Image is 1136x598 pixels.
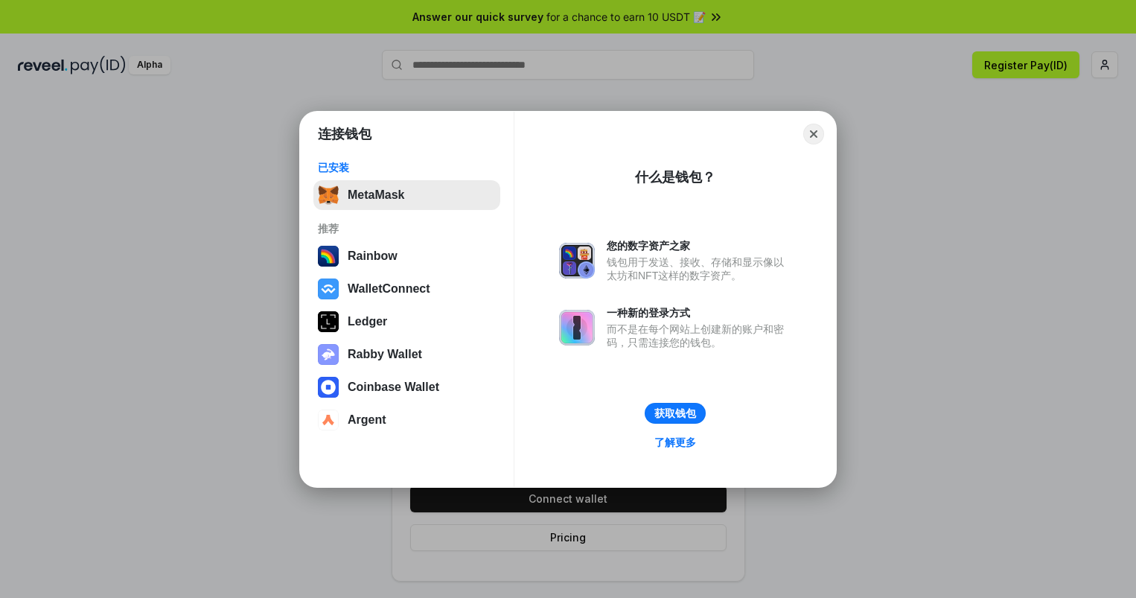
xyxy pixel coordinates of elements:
div: 钱包用于发送、接收、存储和显示像以太坊和NFT这样的数字资产。 [607,255,791,282]
img: svg+xml,%3Csvg%20xmlns%3D%22http%3A%2F%2Fwww.w3.org%2F2000%2Fsvg%22%20fill%3D%22none%22%20viewBox... [318,344,339,365]
button: 获取钱包 [645,403,706,424]
img: svg+xml,%3Csvg%20width%3D%2228%22%20height%3D%2228%22%20viewBox%3D%220%200%2028%2028%22%20fill%3D... [318,377,339,398]
div: Rabby Wallet [348,348,422,361]
div: 推荐 [318,222,496,235]
div: MetaMask [348,188,404,202]
div: WalletConnect [348,282,430,296]
button: Ledger [313,307,500,337]
button: Coinbase Wallet [313,372,500,402]
h1: 连接钱包 [318,125,371,143]
div: Rainbow [348,249,398,263]
img: svg+xml,%3Csvg%20width%3D%22120%22%20height%3D%22120%22%20viewBox%3D%220%200%20120%20120%22%20fil... [318,246,339,267]
img: svg+xml,%3Csvg%20xmlns%3D%22http%3A%2F%2Fwww.w3.org%2F2000%2Fsvg%22%20fill%3D%22none%22%20viewBox... [559,243,595,279]
div: 什么是钱包？ [635,168,715,186]
div: Coinbase Wallet [348,381,439,394]
button: MetaMask [313,180,500,210]
a: 了解更多 [645,433,705,452]
img: svg+xml,%3Csvg%20xmlns%3D%22http%3A%2F%2Fwww.w3.org%2F2000%2Fsvg%22%20width%3D%2228%22%20height%3... [318,311,339,332]
button: Rainbow [313,241,500,271]
div: Argent [348,413,386,427]
img: svg+xml,%3Csvg%20fill%3D%22none%22%20height%3D%2233%22%20viewBox%3D%220%200%2035%2033%22%20width%... [318,185,339,206]
button: Rabby Wallet [313,340,500,369]
div: 了解更多 [654,436,696,449]
button: WalletConnect [313,274,500,304]
div: Ledger [348,315,387,328]
img: svg+xml,%3Csvg%20width%3D%2228%22%20height%3D%2228%22%20viewBox%3D%220%200%2028%2028%22%20fill%3D... [318,279,339,299]
img: svg+xml,%3Csvg%20width%3D%2228%22%20height%3D%2228%22%20viewBox%3D%220%200%2028%2028%22%20fill%3D... [318,410,339,430]
div: 您的数字资产之家 [607,239,791,252]
img: svg+xml,%3Csvg%20xmlns%3D%22http%3A%2F%2Fwww.w3.org%2F2000%2Fsvg%22%20fill%3D%22none%22%20viewBox... [559,310,595,346]
div: 已安装 [318,161,496,174]
div: 而不是在每个网站上创建新的账户和密码，只需连接您的钱包。 [607,322,791,349]
div: 一种新的登录方式 [607,306,791,319]
button: Close [803,124,824,144]
div: 获取钱包 [654,407,696,420]
button: Argent [313,405,500,435]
